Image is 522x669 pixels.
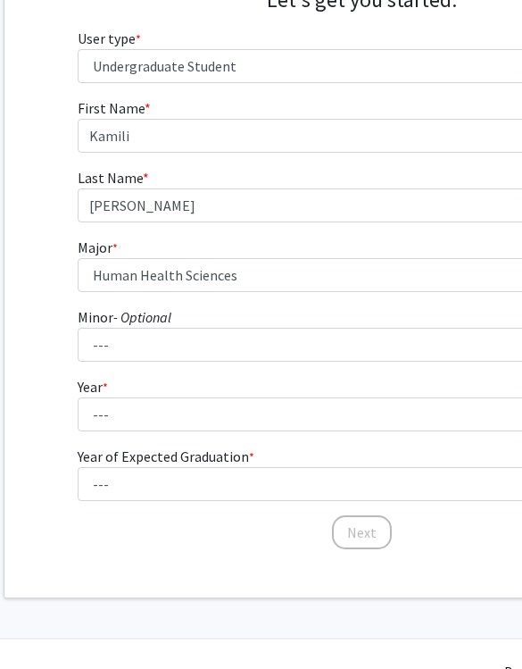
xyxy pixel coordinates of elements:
[79,306,172,328] label: Minor
[79,28,142,49] label: User type
[79,237,119,258] label: Major
[79,169,144,187] span: Last Name
[333,515,393,549] button: Next
[114,308,172,326] i: - Optional
[79,99,145,117] span: First Name
[79,446,255,467] label: Year of Expected Graduation
[13,589,76,656] iframe: Chat
[79,376,109,397] label: Year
